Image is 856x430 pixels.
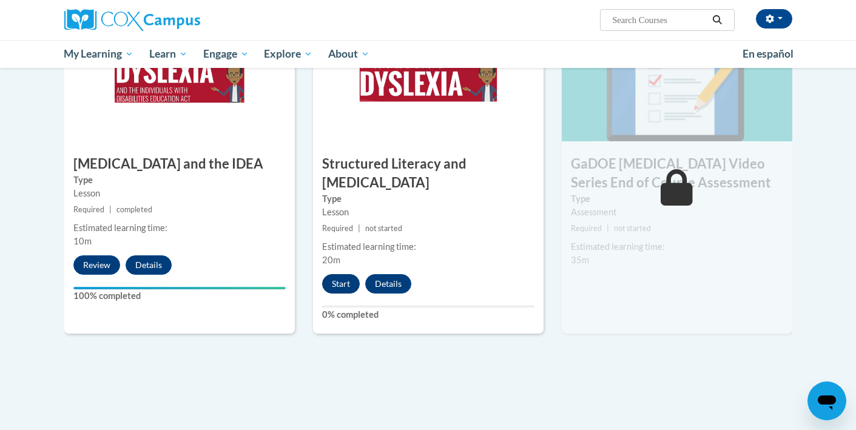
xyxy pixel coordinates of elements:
[73,173,286,187] label: Type
[73,289,286,303] label: 100% completed
[322,192,534,206] label: Type
[320,40,377,68] a: About
[64,47,133,61] span: My Learning
[322,308,534,321] label: 0% completed
[571,224,602,233] span: Required
[365,274,411,294] button: Details
[614,224,651,233] span: not started
[149,47,187,61] span: Learn
[562,155,792,192] h3: GaDOE [MEDICAL_DATA] Video Series End of Course Assessment
[64,155,295,173] h3: [MEDICAL_DATA] and the IDEA
[328,47,369,61] span: About
[756,9,792,29] button: Account Settings
[73,205,104,214] span: Required
[322,255,340,265] span: 20m
[73,221,286,235] div: Estimated learning time:
[571,240,783,254] div: Estimated learning time:
[322,274,360,294] button: Start
[322,206,534,219] div: Lesson
[571,255,589,265] span: 35m
[807,381,846,420] iframe: Button to launch messaging window
[141,40,195,68] a: Learn
[611,13,708,27] input: Search Courses
[73,236,92,246] span: 10m
[46,40,811,68] div: Main menu
[256,40,320,68] a: Explore
[313,155,544,192] h3: Structured Literacy and [MEDICAL_DATA]
[743,47,794,60] span: En español
[264,47,312,61] span: Explore
[322,240,534,254] div: Estimated learning time:
[116,205,152,214] span: completed
[64,9,200,31] img: Cox Campus
[64,20,295,141] img: Course Image
[571,206,783,219] div: Assessment
[126,255,172,275] button: Details
[708,13,726,27] button: Search
[365,224,402,233] span: not started
[73,287,286,289] div: Your progress
[73,187,286,200] div: Lesson
[607,224,609,233] span: |
[195,40,257,68] a: Engage
[73,255,120,275] button: Review
[322,224,353,233] span: Required
[56,40,142,68] a: My Learning
[562,20,792,141] img: Course Image
[109,205,112,214] span: |
[358,224,360,233] span: |
[313,20,544,141] img: Course Image
[571,192,783,206] label: Type
[64,9,295,31] a: Cox Campus
[735,41,801,67] a: En español
[203,47,249,61] span: Engage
